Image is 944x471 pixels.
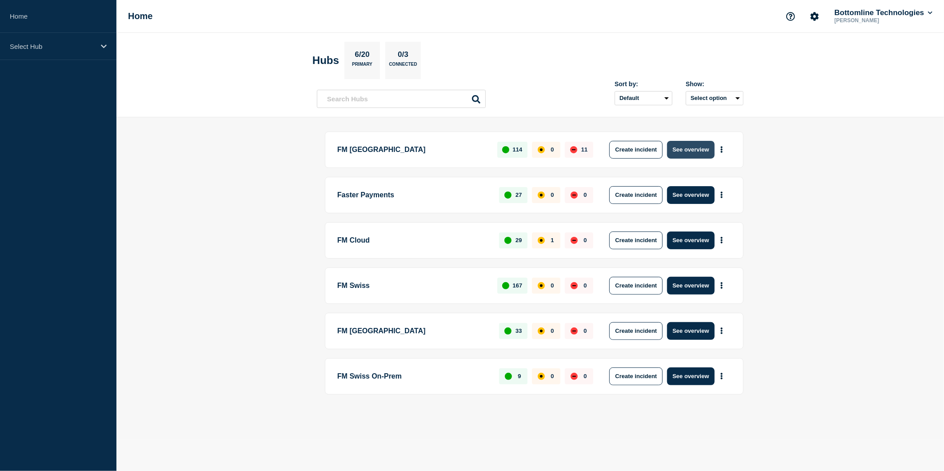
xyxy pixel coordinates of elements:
button: More actions [716,277,728,294]
button: More actions [716,141,728,158]
button: See overview [667,186,714,204]
p: 0 [551,327,554,334]
div: down [571,237,578,244]
p: 33 [516,327,522,334]
button: See overview [667,232,714,249]
button: More actions [716,232,728,248]
div: up [505,373,512,380]
div: affected [538,237,545,244]
div: up [502,282,509,289]
p: 167 [513,282,523,289]
p: 0 [551,373,554,379]
div: affected [538,327,545,335]
button: Create incident [609,277,663,295]
div: affected [538,192,545,199]
p: 11 [581,146,588,153]
button: Support [781,7,800,26]
p: FM Swiss [337,277,487,295]
p: 27 [516,192,522,198]
p: 114 [513,146,523,153]
button: Create incident [609,141,663,159]
p: [PERSON_NAME] [833,17,925,24]
p: Primary [352,62,372,71]
p: 0 [584,192,587,198]
p: 0 [551,146,554,153]
h2: Hubs [312,54,339,67]
button: Create incident [609,232,663,249]
p: 0 [584,373,587,379]
button: See overview [667,322,714,340]
p: FM Cloud [337,232,489,249]
div: down [571,327,578,335]
p: 0 [584,327,587,334]
p: 9 [518,373,521,379]
p: FM [GEOGRAPHIC_DATA] [337,322,489,340]
p: FM [GEOGRAPHIC_DATA] [337,141,487,159]
p: 0 [584,282,587,289]
button: Account settings [805,7,824,26]
button: See overview [667,141,714,159]
div: down [570,146,577,153]
div: up [504,327,512,335]
input: Search Hubs [317,90,486,108]
div: down [571,373,578,380]
select: Sort by [615,91,672,105]
button: See overview [667,277,714,295]
div: up [504,237,512,244]
p: 6/20 [352,50,373,62]
h1: Home [128,11,153,21]
button: Bottomline Technologies [833,8,934,17]
div: up [502,146,509,153]
p: 0/3 [395,50,412,62]
button: Select option [686,91,744,105]
div: Show: [686,80,744,88]
div: affected [538,373,545,380]
button: Create incident [609,367,663,385]
p: 0 [584,237,587,243]
p: 0 [551,282,554,289]
button: Create incident [609,322,663,340]
p: Select Hub [10,43,95,50]
div: down [571,192,578,199]
p: Faster Payments [337,186,489,204]
div: affected [538,146,545,153]
p: 29 [516,237,522,243]
button: Create incident [609,186,663,204]
div: Sort by: [615,80,672,88]
button: More actions [716,323,728,339]
p: 0 [551,192,554,198]
div: down [571,282,578,289]
p: 1 [551,237,554,243]
div: affected [538,282,545,289]
p: FM Swiss On-Prem [337,367,489,385]
button: More actions [716,187,728,203]
button: More actions [716,368,728,384]
div: up [504,192,512,199]
button: See overview [667,367,714,385]
p: Connected [389,62,417,71]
